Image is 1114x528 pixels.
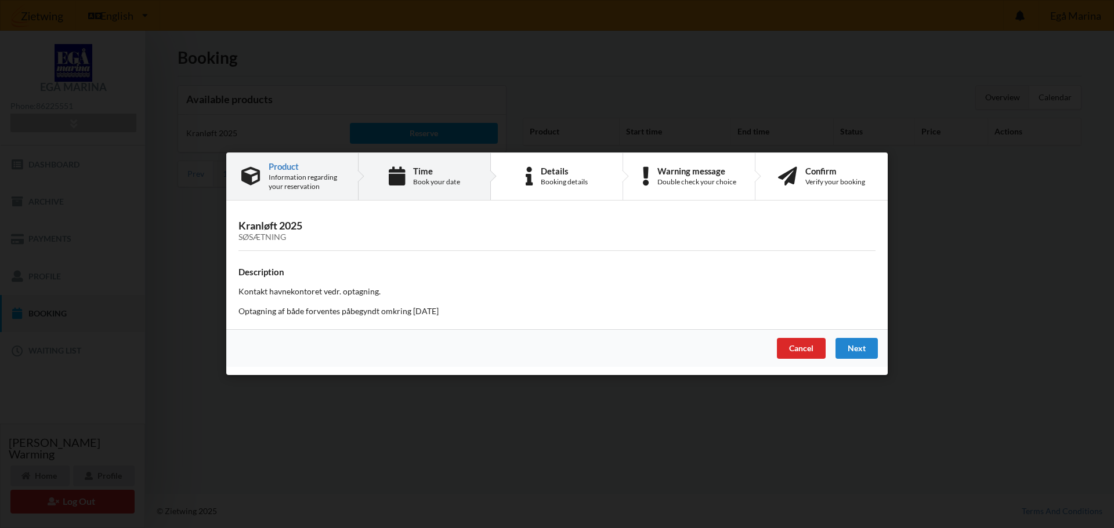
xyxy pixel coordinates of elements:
div: Time [413,166,460,176]
p: Optagning af både forventes påbegyndt omkring [DATE] [238,306,876,318]
div: Warning message [657,166,736,176]
div: Søsætning [238,233,876,243]
div: Next [835,338,878,359]
h3: Kranløft 2025 [238,220,876,243]
div: Cancel [777,338,826,359]
div: Double check your choice [657,177,736,187]
div: Information regarding your reservation [269,173,343,191]
div: Details [541,166,588,176]
div: Book your date [413,177,460,187]
p: Kontakt havnekontoret vedr. optagning. [238,286,876,298]
div: Confirm [805,166,865,176]
h4: Description [238,267,876,278]
div: Verify your booking [805,177,865,187]
div: Product [269,162,343,171]
div: Booking details [541,177,588,187]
